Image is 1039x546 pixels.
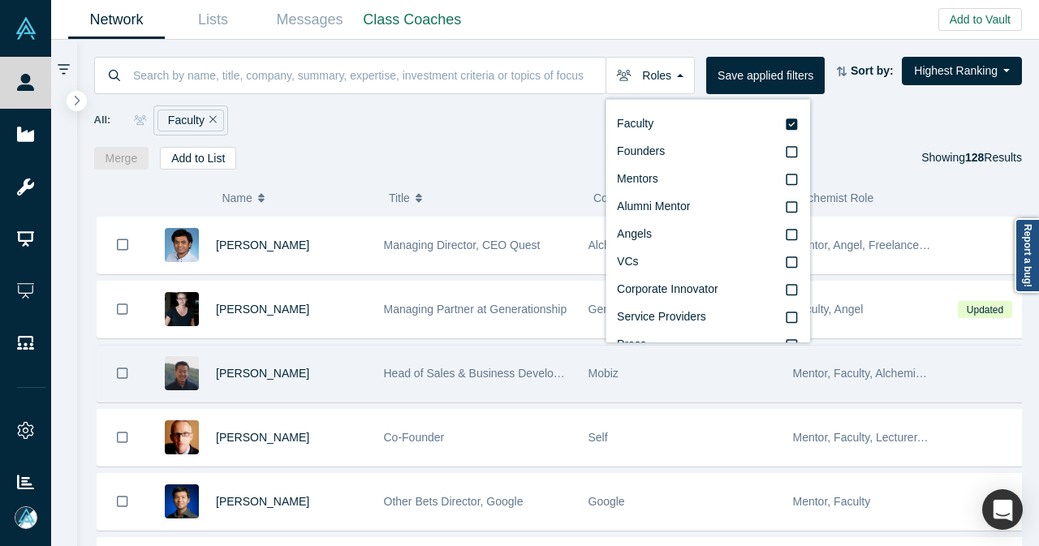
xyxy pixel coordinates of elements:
[165,1,261,39] a: Lists
[384,495,524,508] span: Other Bets Director, Google
[617,200,690,213] span: Alumni Mentor
[793,367,941,380] span: Mentor, Faculty, Alchemist 25
[384,239,541,252] span: Managing Director, CEO Quest
[94,112,111,128] span: All:
[606,57,695,94] button: Roles
[222,181,372,215] button: Name
[165,484,199,518] img: Steven Kan's Profile Image
[588,239,692,252] span: Alchemist Acclerator
[97,410,148,466] button: Bookmark
[617,255,638,268] span: VCs
[588,431,608,444] span: Self
[68,1,165,39] a: Network
[165,228,199,262] img: Gnani Palanikumar's Profile Image
[97,217,148,273] button: Bookmark
[15,506,37,529] img: Mia Scott's Account
[15,17,37,40] img: Alchemist Vault Logo
[588,303,666,316] span: Generationship
[798,191,873,204] span: Alchemist Role
[902,57,1022,85] button: Highest Ranking
[165,420,199,454] img: Robert Winder's Profile Image
[216,367,309,380] a: [PERSON_NAME]
[205,111,217,130] button: Remove Filter
[97,474,148,530] button: Bookmark
[384,303,567,316] span: Managing Partner at Generationship
[965,151,1022,164] span: Results
[617,227,652,240] span: Angels
[389,181,576,215] button: Title
[617,282,718,295] span: Corporate Innovator
[216,303,309,316] a: [PERSON_NAME]
[588,495,625,508] span: Google
[165,356,199,390] img: Michael Chang's Profile Image
[384,431,445,444] span: Co-Founder
[617,144,665,157] span: Founders
[921,147,1022,170] div: Showing
[97,282,148,337] button: Bookmark
[593,181,642,215] span: Company
[617,310,706,323] span: Service Providers
[793,495,871,508] span: Mentor, Faculty
[157,110,224,131] div: Faculty
[617,337,646,350] span: Press
[617,117,653,130] span: Faculty
[216,431,309,444] a: [PERSON_NAME]
[958,301,1011,318] span: Updated
[851,64,894,77] strong: Sort by:
[965,151,984,164] strong: 128
[384,367,630,380] span: Head of Sales & Business Development (interim)
[588,367,619,380] span: Mobiz
[593,181,781,215] button: Company
[793,303,864,316] span: Faculty, Angel
[1015,218,1039,293] a: Report a bug!
[216,495,309,508] a: [PERSON_NAME]
[97,346,148,402] button: Bookmark
[358,1,467,39] a: Class Coaches
[261,1,358,39] a: Messages
[216,239,309,252] a: [PERSON_NAME]
[389,181,410,215] span: Title
[165,292,199,326] img: Rachel Chalmers's Profile Image
[94,147,149,170] button: Merge
[706,57,825,94] button: Save applied filters
[131,56,606,94] input: Search by name, title, company, summary, expertise, investment criteria or topics of focus
[160,147,236,170] button: Add to List
[938,8,1022,31] button: Add to Vault
[617,172,658,185] span: Mentors
[222,181,252,215] span: Name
